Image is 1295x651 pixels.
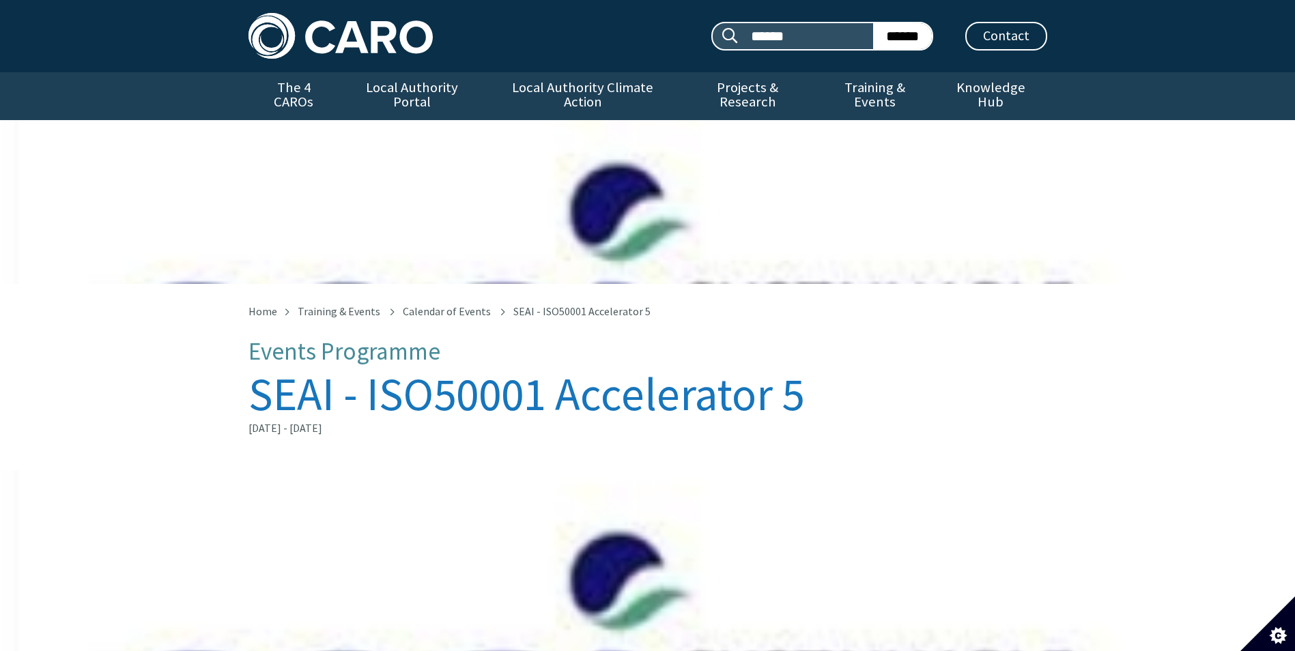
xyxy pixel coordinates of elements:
[485,72,680,120] a: Local Authority Climate Action
[248,369,1047,420] h1: SEAI - ISO50001 Accelerator 5
[935,72,1047,120] a: Knowledge Hub
[248,338,1047,365] p: Events Programme
[815,72,935,120] a: Training & Events
[965,22,1047,50] a: Contact
[339,72,485,120] a: Local Authority Portal
[513,304,651,318] span: SEAI - ISO50001 Accelerator 5
[248,304,277,318] a: Home
[248,420,1047,437] p: [DATE] - [DATE]
[298,304,380,318] a: Training & Events
[403,304,491,318] a: Calendar of Events
[680,72,815,120] a: Projects & Research
[248,13,433,59] img: Caro logo
[248,72,339,120] a: The 4 CAROs
[1240,596,1295,651] button: Set cookie preferences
